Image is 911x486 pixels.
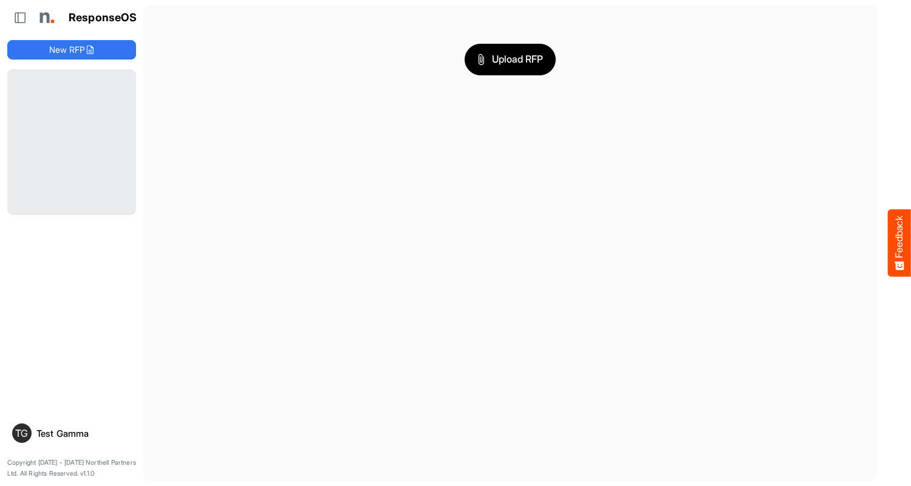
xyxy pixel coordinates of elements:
span: Upload RFP [477,52,543,67]
h1: ResponseOS [69,12,137,24]
button: New RFP [7,40,136,60]
img: Northell [33,5,58,30]
button: Upload RFP [465,44,556,75]
span: TG [15,428,28,438]
p: Copyright [DATE] - [DATE] Northell Partners Ltd. All Rights Reserved. v1.1.0 [7,457,136,479]
div: Test Gamma [36,429,131,438]
div: Loading... [7,69,136,215]
button: Feedback [888,210,911,277]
